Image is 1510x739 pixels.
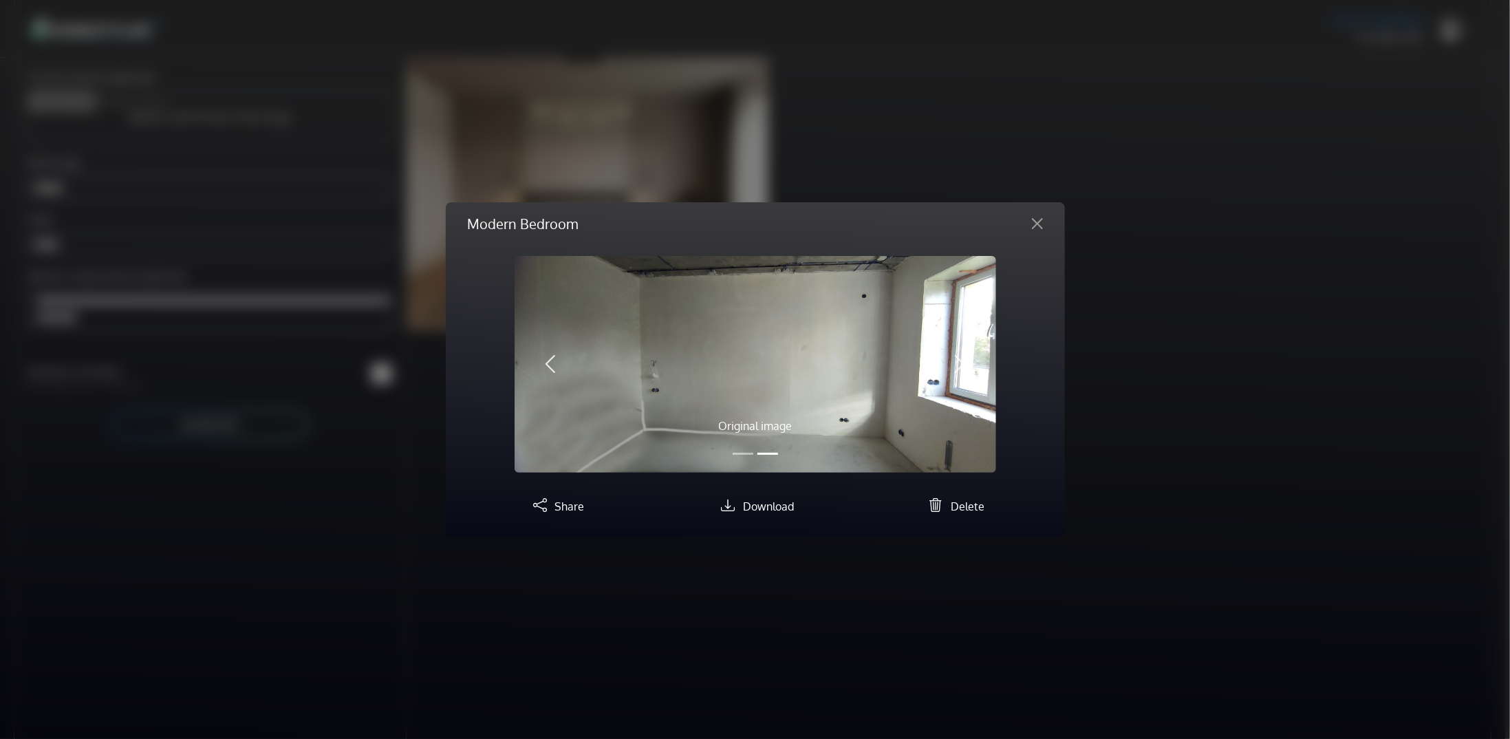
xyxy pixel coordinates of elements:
[515,256,996,473] img: 11photo_2025-10-06_12-06-22.jpg
[1021,213,1054,235] button: Close
[468,213,579,234] h5: Modern Bedroom
[587,418,924,434] p: Original image
[555,500,585,513] span: Share
[951,500,984,513] span: Delete
[715,500,794,513] a: Download
[733,446,753,462] button: Slide 1
[528,500,585,513] a: Share
[923,495,984,515] button: Delete
[743,500,794,513] span: Download
[757,446,778,462] button: Slide 2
